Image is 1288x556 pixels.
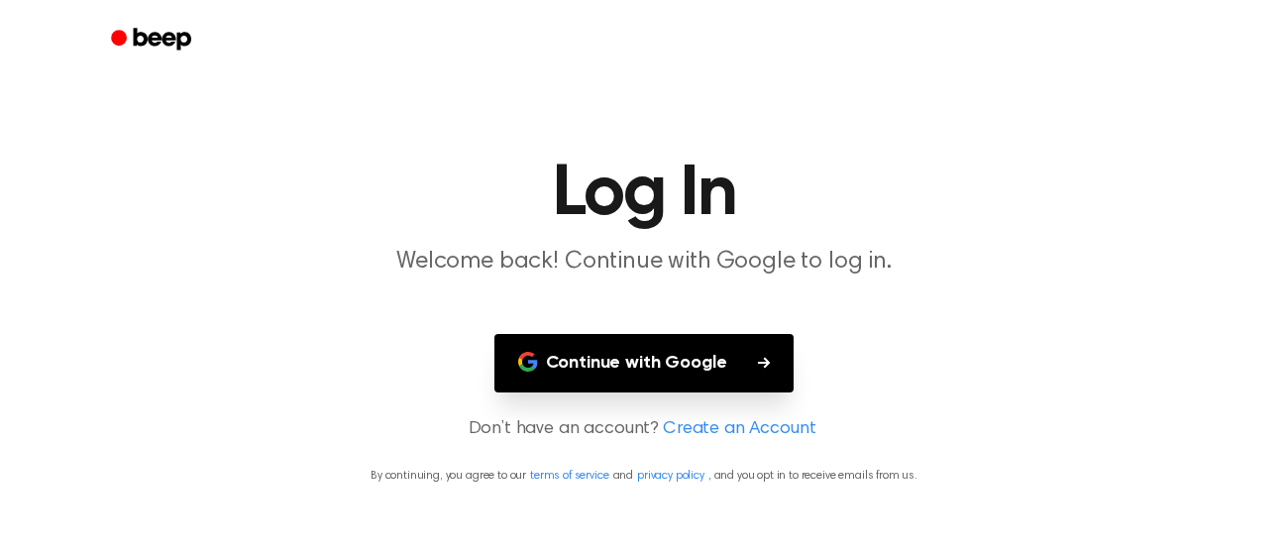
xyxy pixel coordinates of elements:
p: By continuing, you agree to our and , and you opt in to receive emails from us. [24,467,1264,485]
a: terms of service [530,470,608,482]
a: Beep [97,21,209,59]
p: Welcome back! Continue with Google to log in. [264,246,1024,278]
a: privacy policy [637,470,704,482]
button: Continue with Google [494,334,795,392]
h1: Log In [137,159,1151,230]
p: Don’t have an account? [24,416,1264,443]
a: Create an Account [663,416,815,443]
